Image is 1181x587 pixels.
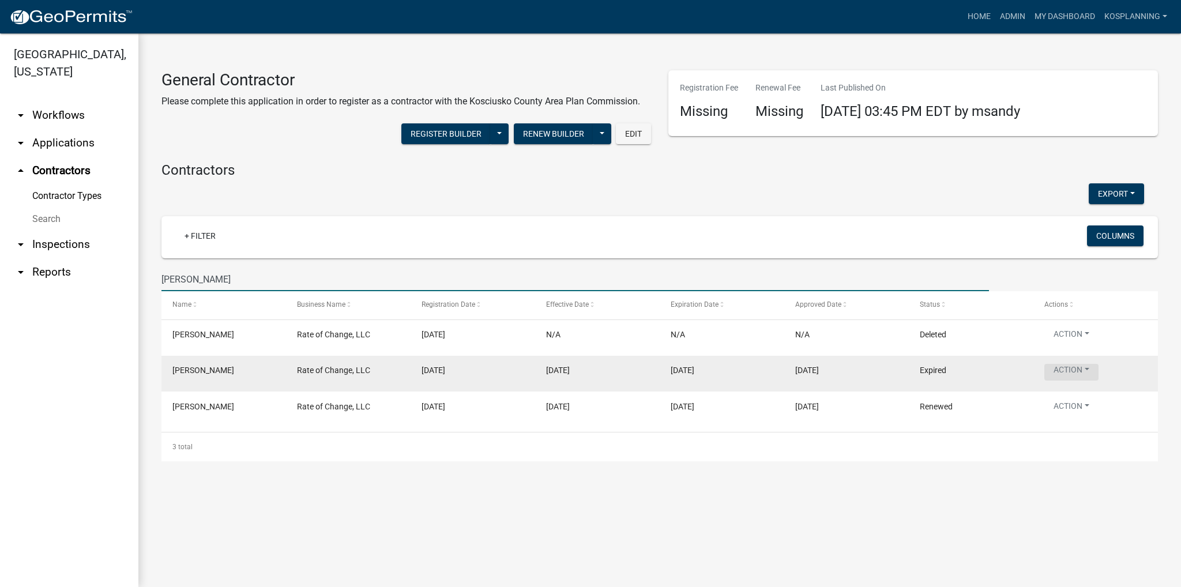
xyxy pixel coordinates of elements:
[1030,6,1100,28] a: My Dashboard
[795,402,819,411] span: 09/18/2023
[172,402,234,411] span: SPENCER BROWN
[172,330,234,339] span: SPENCER BROWN
[671,402,694,411] span: 09/18/2024
[1033,291,1158,319] datatable-header-cell: Actions
[546,300,589,308] span: Effective Date
[161,291,286,319] datatable-header-cell: Name
[795,300,841,308] span: Approved Date
[14,265,28,279] i: arrow_drop_down
[795,366,819,375] span: 09/18/2024
[422,402,445,411] span: 09/18/2023
[297,402,370,411] span: Rate of Change, LLC
[14,164,28,178] i: arrow_drop_up
[795,330,810,339] span: N/A
[995,6,1030,28] a: Admin
[755,82,803,94] p: Renewal Fee
[821,82,1020,94] p: Last Published On
[920,366,946,375] span: Expired
[963,6,995,28] a: Home
[920,402,953,411] span: Renewed
[514,123,593,144] button: Renew Builder
[297,330,370,339] span: Rate of Change, LLC
[821,103,1020,119] span: [DATE] 03:45 PM EDT by msandy
[411,291,535,319] datatable-header-cell: Registration Date
[297,366,370,375] span: Rate of Change, LLC
[546,330,561,339] span: N/A
[1044,400,1099,417] button: Action
[680,103,738,120] h4: Missing
[1087,225,1144,246] button: Columns
[161,268,989,291] input: Search for contractors
[14,108,28,122] i: arrow_drop_down
[297,300,345,308] span: Business Name
[671,300,719,308] span: Expiration Date
[161,432,1158,461] div: 3 total
[161,70,640,90] h3: General Contractor
[680,82,738,94] p: Registration Fee
[161,162,1158,179] h4: Contractors
[671,330,685,339] span: N/A
[616,123,651,144] button: Edit
[755,103,803,120] h4: Missing
[14,238,28,251] i: arrow_drop_down
[172,300,191,308] span: Name
[175,225,225,246] a: + Filter
[161,95,640,108] p: Please complete this application in order to register as a contractor with the Kosciusko County A...
[671,366,694,375] span: 09/18/2025
[784,291,909,319] datatable-header-cell: Approved Date
[920,300,940,308] span: Status
[286,291,411,319] datatable-header-cell: Business Name
[546,366,570,375] span: 09/18/2024
[546,402,570,411] span: 09/18/2023
[172,366,234,375] span: SPENCER BROWN
[920,330,946,339] span: Deleted
[422,366,445,375] span: 09/18/2024
[1100,6,1172,28] a: kosplanning
[1044,300,1068,308] span: Actions
[14,136,28,150] i: arrow_drop_down
[660,291,784,319] datatable-header-cell: Expiration Date
[909,291,1033,319] datatable-header-cell: Status
[1089,183,1144,204] button: Export
[422,300,475,308] span: Registration Date
[1044,328,1099,345] button: Action
[535,291,660,319] datatable-header-cell: Effective Date
[422,330,445,339] span: 09/18/2024
[1044,364,1099,381] button: Action
[401,123,491,144] button: Register Builder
